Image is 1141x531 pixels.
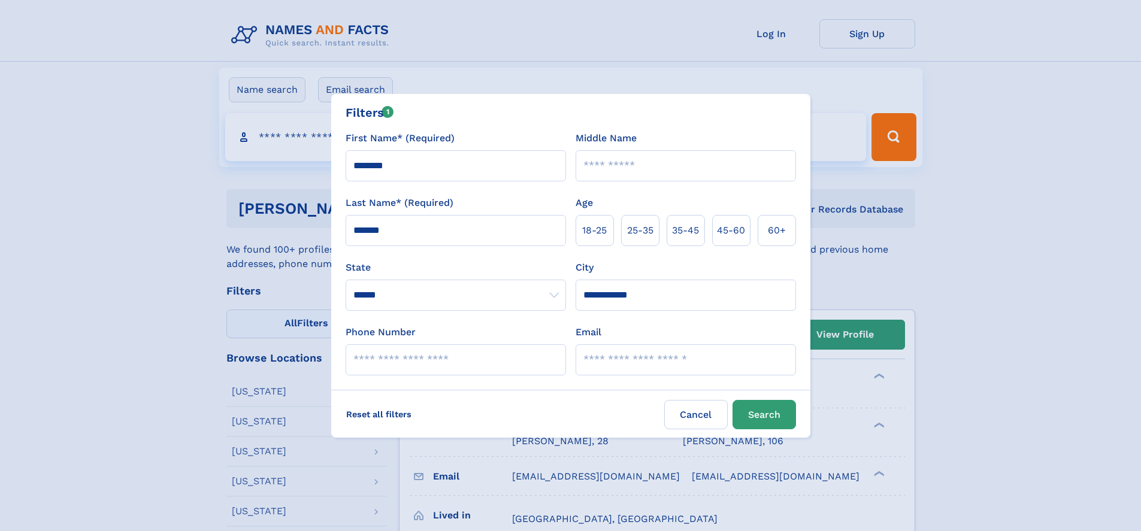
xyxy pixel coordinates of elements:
div: Filters [346,104,394,122]
span: 60+ [768,223,786,238]
label: State [346,260,566,275]
button: Search [733,400,796,429]
span: 35‑45 [672,223,699,238]
label: Middle Name [576,131,637,145]
label: City [576,260,594,275]
span: 45‑60 [717,223,745,238]
label: Phone Number [346,325,416,339]
label: First Name* (Required) [346,131,455,145]
label: Age [576,196,593,210]
span: 25‑35 [627,223,653,238]
label: Reset all filters [338,400,419,429]
span: 18‑25 [582,223,607,238]
label: Last Name* (Required) [346,196,453,210]
label: Email [576,325,601,339]
label: Cancel [664,400,728,429]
